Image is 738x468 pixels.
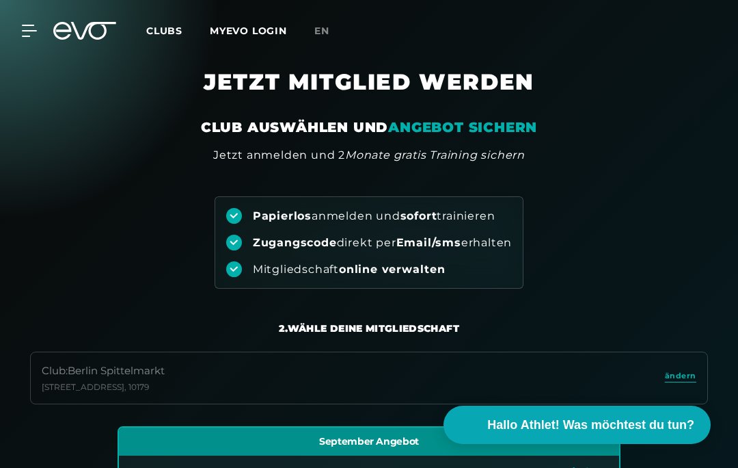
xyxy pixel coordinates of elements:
strong: Email/sms [396,236,461,249]
div: 2. Wähle deine Mitgliedschaft [279,322,459,335]
em: ANGEBOT SICHERN [388,119,537,135]
span: Hallo Athlet! Was möchtest du tun? [487,416,694,434]
strong: sofort [400,209,437,222]
div: CLUB AUSWÄHLEN UND [201,118,537,137]
div: Club : Berlin Spittelmarkt [42,363,165,379]
a: MYEVO LOGIN [210,25,287,37]
div: Mitgliedschaft [253,262,446,277]
span: ändern [665,370,696,382]
strong: online verwalten [339,263,446,276]
h1: JETZT MITGLIED WERDEN [55,68,683,118]
a: ändern [665,370,696,386]
span: en [314,25,329,37]
div: Jetzt anmelden und 2 [213,147,525,164]
button: Hallo Athlet! Was möchtest du tun? [443,406,711,444]
div: anmelden und trainieren [253,209,495,224]
em: Monate gratis Training sichern [345,148,525,161]
strong: Papierlos [253,209,312,222]
a: Clubs [146,24,210,37]
div: direkt per erhalten [253,235,512,250]
strong: Zugangscode [253,236,337,249]
a: en [314,23,346,39]
div: [STREET_ADDRESS] , 10179 [42,382,165,393]
span: Clubs [146,25,182,37]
